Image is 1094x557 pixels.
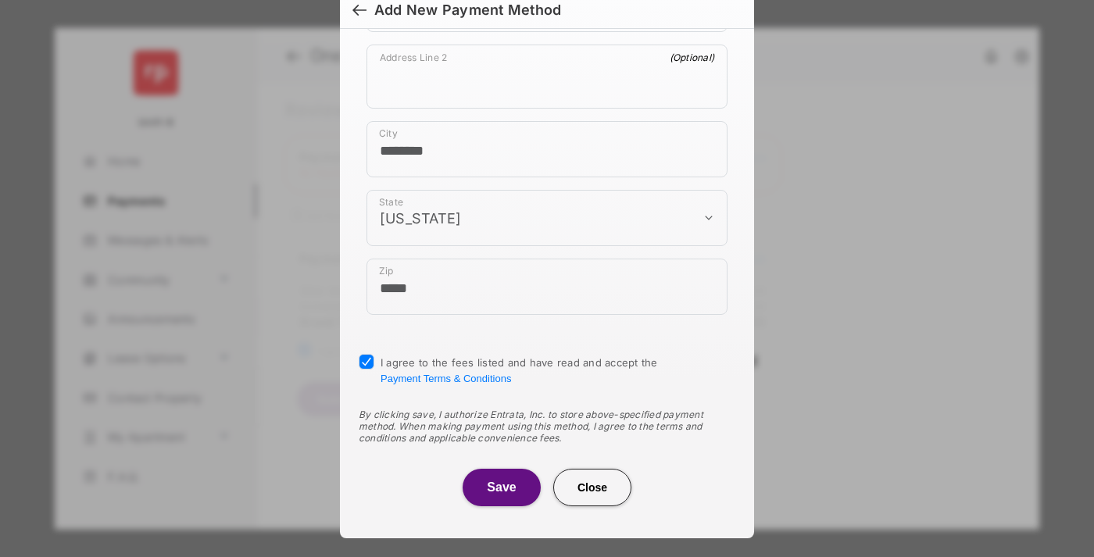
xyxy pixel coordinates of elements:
[366,190,728,246] div: payment_method_screening[postal_addresses][administrativeArea]
[359,409,735,444] div: By clicking save, I authorize Entrata, Inc. to store above-specified payment method. When making ...
[366,45,728,109] div: payment_method_screening[postal_addresses][addressLine2]
[374,2,561,19] div: Add New Payment Method
[366,259,728,315] div: payment_method_screening[postal_addresses][postalCode]
[553,469,631,506] button: Close
[366,121,728,177] div: payment_method_screening[postal_addresses][locality]
[463,469,541,506] button: Save
[381,356,658,384] span: I agree to the fees listed and have read and accept the
[381,373,511,384] button: I agree to the fees listed and have read and accept the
